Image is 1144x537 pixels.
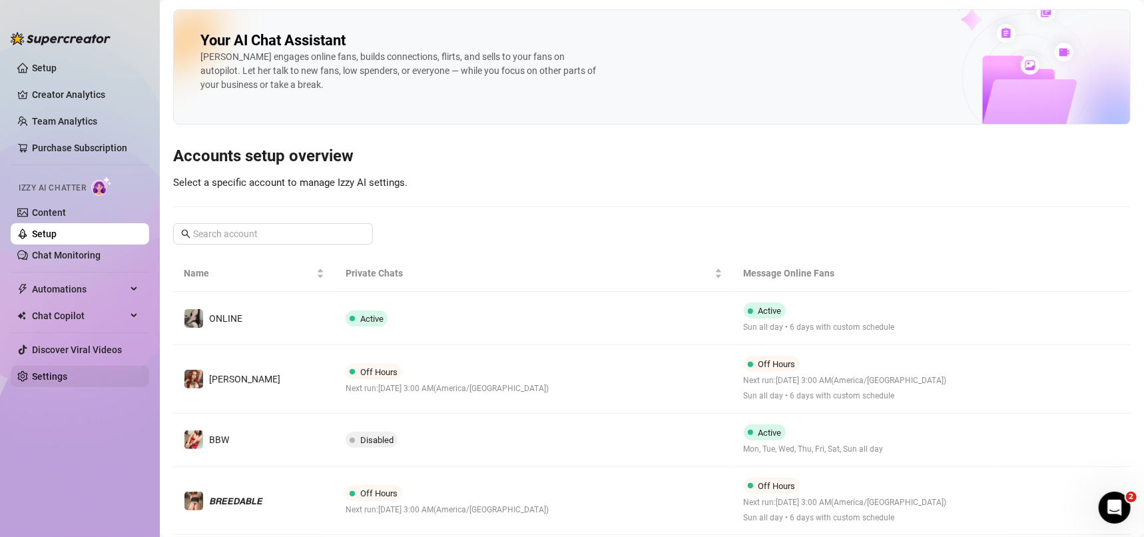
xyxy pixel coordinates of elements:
a: Team Analytics [32,116,97,127]
span: Private Chats [346,266,711,280]
span: Next run: [DATE] 3:00 AM ( America/[GEOGRAPHIC_DATA] ) [744,496,947,509]
span: Active [758,306,782,316]
span: thunderbolt [17,284,28,294]
span: 2 [1126,492,1137,502]
span: Sun all day • 6 days with custom schedule [744,390,947,402]
span: Off Hours [758,359,796,369]
span: Off Hours [758,481,796,491]
a: Settings [32,371,67,382]
h3: Accounts setup overview [173,146,1131,167]
img: BBW [184,430,203,449]
a: Setup [32,63,57,73]
a: Content [32,207,66,218]
span: Disabled [360,435,394,445]
span: Sun all day • 6 days with custom schedule [744,321,895,334]
th: Private Chats [335,255,732,292]
span: Sun all day • 6 days with custom schedule [744,512,947,524]
span: Automations [32,278,127,300]
div: [PERSON_NAME] engages online fans, builds connections, flirts, and sells to your fans on autopilo... [200,50,600,92]
span: Off Hours [360,367,398,377]
a: Purchase Subscription [32,137,139,159]
span: Active [758,428,782,438]
img: AI Chatter [91,177,112,196]
h2: Your AI Chat Assistant [200,31,346,50]
span: [PERSON_NAME] [209,374,280,384]
a: Creator Analytics [32,84,139,105]
span: Select a specific account to manage Izzy AI settings. [173,177,408,189]
img: logo-BBDzfeDw.svg [11,32,111,45]
img: ONLINE [184,309,203,328]
span: Name [184,266,314,280]
img: 𝘼𝙇𝙄𝘾𝙀 [184,370,203,388]
span: 𝘽𝙍𝙀𝙀𝘿𝘼𝘽𝙇𝙀 [209,496,262,506]
input: Search account [193,227,354,241]
span: Off Hours [360,488,398,498]
span: Chat Copilot [32,305,127,326]
iframe: Intercom live chat [1099,492,1131,524]
span: ONLINE [209,313,242,324]
img: 𝘽𝙍𝙀𝙀𝘿𝘼𝘽𝙇𝙀 [184,492,203,510]
th: Name [173,255,335,292]
span: BBW [209,434,229,445]
span: Next run: [DATE] 3:00 AM ( America/[GEOGRAPHIC_DATA] ) [346,504,549,516]
img: Chat Copilot [17,311,26,320]
a: Chat Monitoring [32,250,101,261]
span: Next run: [DATE] 3:00 AM ( America/[GEOGRAPHIC_DATA] ) [346,382,549,395]
th: Message Online Fans [733,255,998,292]
span: Next run: [DATE] 3:00 AM ( America/[GEOGRAPHIC_DATA] ) [744,374,947,387]
span: search [181,229,190,239]
a: Discover Viral Videos [32,344,122,355]
span: Active [360,314,384,324]
a: Setup [32,229,57,239]
span: Mon, Tue, Wed, Thu, Fri, Sat, Sun all day [744,443,884,456]
span: Izzy AI Chatter [19,182,86,195]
